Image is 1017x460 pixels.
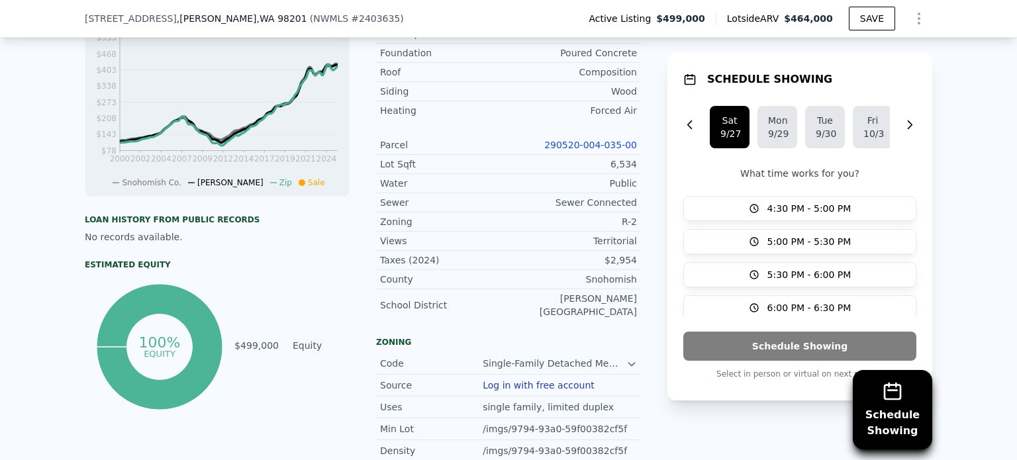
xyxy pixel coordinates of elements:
tspan: 2007 [171,154,192,163]
tspan: 2002 [130,154,151,163]
div: County [380,273,508,286]
a: 290520-004-035-00 [544,140,637,150]
div: Min Lot [380,422,483,436]
button: Schedule Showing [683,332,916,361]
div: /imgs/9794-93a0-59f00382cf5f [483,444,630,457]
div: Fri [863,114,882,127]
span: 5:00 PM - 5:30 PM [767,235,851,248]
span: Active Listing [589,12,656,25]
div: [PERSON_NAME][GEOGRAPHIC_DATA] [508,292,637,318]
button: Fri10/3 [853,106,893,148]
div: 10/3 [863,127,882,140]
div: Water [380,177,508,190]
tspan: $273 [96,98,117,107]
div: Public [508,177,637,190]
tspan: 2009 [192,154,213,163]
button: Tue9/30 [805,106,845,148]
tspan: $208 [96,114,117,123]
span: $499,000 [656,12,705,25]
span: Zip [279,178,292,187]
tspan: 2017 [254,154,275,163]
td: $499,000 [234,338,279,353]
div: Zoning [380,215,508,228]
h1: SCHEDULE SHOWING [707,71,832,87]
div: Uses [380,400,483,414]
td: Equity [290,338,350,353]
span: 6:00 PM - 6:30 PM [767,301,851,314]
tspan: $403 [96,66,117,75]
tspan: 2012 [213,154,234,163]
div: 9/29 [768,127,787,140]
div: Density [380,444,483,457]
tspan: 2019 [275,154,295,163]
div: Loan history from public records [85,214,350,225]
div: ( ) [310,12,404,25]
div: Source [380,379,483,392]
div: Taxes (2024) [380,253,508,267]
tspan: $143 [96,130,117,139]
div: Composition [508,66,637,79]
tspan: 2014 [234,154,254,163]
div: Poured Concrete [508,46,637,60]
div: 9/30 [816,127,834,140]
button: Sat9/27 [710,106,750,148]
tspan: 100% [138,334,180,351]
div: Zoning [376,337,641,347]
div: Lot Sqft [380,158,508,171]
span: Lotside ARV [727,12,784,25]
div: Sewer [380,196,508,209]
tspan: $338 [96,81,117,91]
button: ScheduleShowing [853,370,932,449]
tspan: 2021 [295,154,316,163]
tspan: 2004 [151,154,171,163]
div: Mon [768,114,787,127]
div: $2,954 [508,253,637,267]
span: 4:30 PM - 5:00 PM [767,202,851,215]
span: , [PERSON_NAME] [177,12,307,25]
button: 6:00 PM - 6:30 PM [683,295,916,320]
p: Select in person or virtual on next page → [683,366,916,382]
tspan: $533 [96,33,117,42]
div: Single-Family Detached Medium Density [483,357,626,370]
button: Mon9/29 [757,106,797,148]
div: Siding [380,85,508,98]
span: [PERSON_NAME] [197,178,264,187]
div: 9/27 [720,127,739,140]
div: Territorial [508,234,637,248]
div: R-2 [508,215,637,228]
div: Sat [720,114,739,127]
div: Heating [380,104,508,117]
div: 6,534 [508,158,637,171]
div: Sewer Connected [508,196,637,209]
div: Forced Air [508,104,637,117]
div: Snohomish [508,273,637,286]
button: Log in with free account [483,380,595,391]
div: Code [380,357,483,370]
div: Views [380,234,508,248]
div: Foundation [380,46,508,60]
div: Estimated Equity [85,259,350,270]
span: Snohomish Co. [122,178,181,187]
button: 5:00 PM - 5:30 PM [683,229,916,254]
div: single family, limited duplex [483,400,616,414]
span: [STREET_ADDRESS] [85,12,177,25]
button: 5:30 PM - 6:00 PM [683,262,916,287]
button: SAVE [849,7,895,30]
tspan: 2000 [110,154,130,163]
div: Wood [508,85,637,98]
tspan: $468 [96,50,117,59]
span: Sale [308,178,325,187]
div: Tue [816,114,834,127]
p: What time works for you? [683,167,916,180]
span: NWMLS [313,13,348,24]
tspan: $78 [101,146,117,156]
span: # 2403635 [351,13,400,24]
button: 4:30 PM - 5:00 PM [683,196,916,221]
div: School District [380,299,508,312]
span: , WA 98201 [257,13,307,24]
div: Roof [380,66,508,79]
span: $464,000 [784,13,833,24]
tspan: equity [144,348,175,358]
button: Show Options [906,5,932,32]
div: Parcel [380,138,508,152]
